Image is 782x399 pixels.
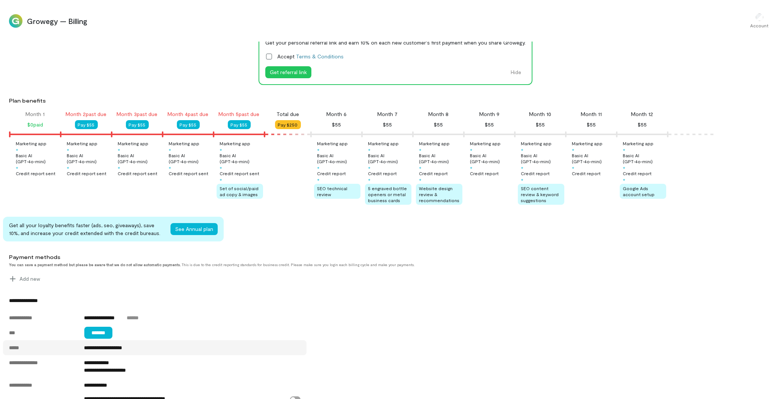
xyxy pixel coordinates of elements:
[332,120,341,129] div: $55
[419,146,422,152] div: +
[368,164,371,170] div: +
[75,120,98,129] button: Pay $55
[623,164,625,170] div: +
[623,176,625,182] div: +
[368,186,407,203] span: 5 engraved bottle openers or metal business cards
[9,221,164,237] div: Get all your loyalty benefits faster (ads, seo, giveaways), save 10%, and increase your credit ex...
[275,120,301,129] button: Pay $250
[220,164,222,170] div: +
[587,120,596,129] div: $55
[118,170,157,176] div: Credit report sent
[623,170,652,176] div: Credit report
[169,170,208,176] div: Credit report sent
[470,140,501,146] div: Marketing app
[9,262,702,267] div: This is due to the credit reporting standards for business credit. Please make sure you login eac...
[170,223,218,235] button: See Annual plan
[296,53,344,60] a: Terms & Conditions
[118,164,120,170] div: +
[169,152,212,164] div: Basic AI (GPT‑4o‑mini)
[470,146,472,152] div: +
[470,152,513,164] div: Basic AI (GPT‑4o‑mini)
[118,146,120,152] div: +
[631,110,653,118] div: Month 12
[118,140,148,146] div: Marketing app
[27,120,43,129] div: $0 paid
[317,176,320,182] div: +
[67,164,69,170] div: +
[572,140,603,146] div: Marketing app
[521,176,523,182] div: +
[623,146,625,152] div: +
[67,140,97,146] div: Marketing app
[317,140,348,146] div: Marketing app
[317,152,360,164] div: Basic AI (GPT‑4o‑mini)
[434,120,443,129] div: $55
[638,120,647,129] div: $55
[521,170,550,176] div: Credit report
[368,140,399,146] div: Marketing app
[16,164,18,170] div: +
[169,140,199,146] div: Marketing app
[419,170,448,176] div: Credit report
[16,140,46,146] div: Marketing app
[368,152,411,164] div: Basic AI (GPT‑4o‑mini)
[479,110,499,118] div: Month 9
[317,186,347,197] span: SEO technical review
[377,110,398,118] div: Month 7
[126,120,149,129] button: Pay $55
[536,120,545,129] div: $55
[572,164,574,170] div: +
[506,66,526,78] button: Hide
[177,120,200,129] button: Pay $55
[368,146,371,152] div: +
[317,164,320,170] div: +
[581,110,602,118] div: Month 11
[9,253,702,261] div: Payment methods
[67,170,106,176] div: Credit report sent
[383,120,392,129] div: $55
[67,152,110,164] div: Basic AI (GPT‑4o‑mini)
[220,146,222,152] div: +
[326,110,347,118] div: Month 6
[9,262,181,267] strong: You can save a payment method but please be aware that we do not allow automatic payments.
[572,170,601,176] div: Credit report
[368,170,397,176] div: Credit report
[419,176,422,182] div: +
[419,164,422,170] div: +
[623,152,666,164] div: Basic AI (GPT‑4o‑mini)
[470,170,499,176] div: Credit report
[485,120,494,129] div: $55
[265,66,311,78] button: Get referral link
[67,146,69,152] div: +
[26,110,45,118] div: Month 1
[220,140,250,146] div: Marketing app
[169,164,171,170] div: +
[419,140,450,146] div: Marketing app
[19,275,40,283] span: Add new
[277,52,344,60] span: Accept
[9,97,779,104] div: Plan benefits
[521,152,564,164] div: Basic AI (GPT‑4o‑mini)
[317,170,346,176] div: Credit report
[219,110,260,118] div: Month 5 past due
[529,110,552,118] div: Month 10
[419,186,459,203] span: Website design review & recommendations
[117,110,158,118] div: Month 3 past due
[317,146,320,152] div: +
[521,186,559,203] span: SEO content review & keyword suggestions
[419,152,462,164] div: Basic AI (GPT‑4o‑mini)
[220,152,263,164] div: Basic AI (GPT‑4o‑mini)
[623,140,653,146] div: Marketing app
[220,170,259,176] div: Credit report sent
[746,7,773,34] div: Account
[16,152,59,164] div: Basic AI (GPT‑4o‑mini)
[751,22,769,28] div: Account
[16,146,18,152] div: +
[168,110,209,118] div: Month 4 past due
[572,146,574,152] div: +
[265,39,526,46] div: Get your personal referral link and earn 10% on each new customer's first payment when you share ...
[169,146,171,152] div: +
[572,152,615,164] div: Basic AI (GPT‑4o‑mini)
[428,110,449,118] div: Month 8
[521,146,523,152] div: +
